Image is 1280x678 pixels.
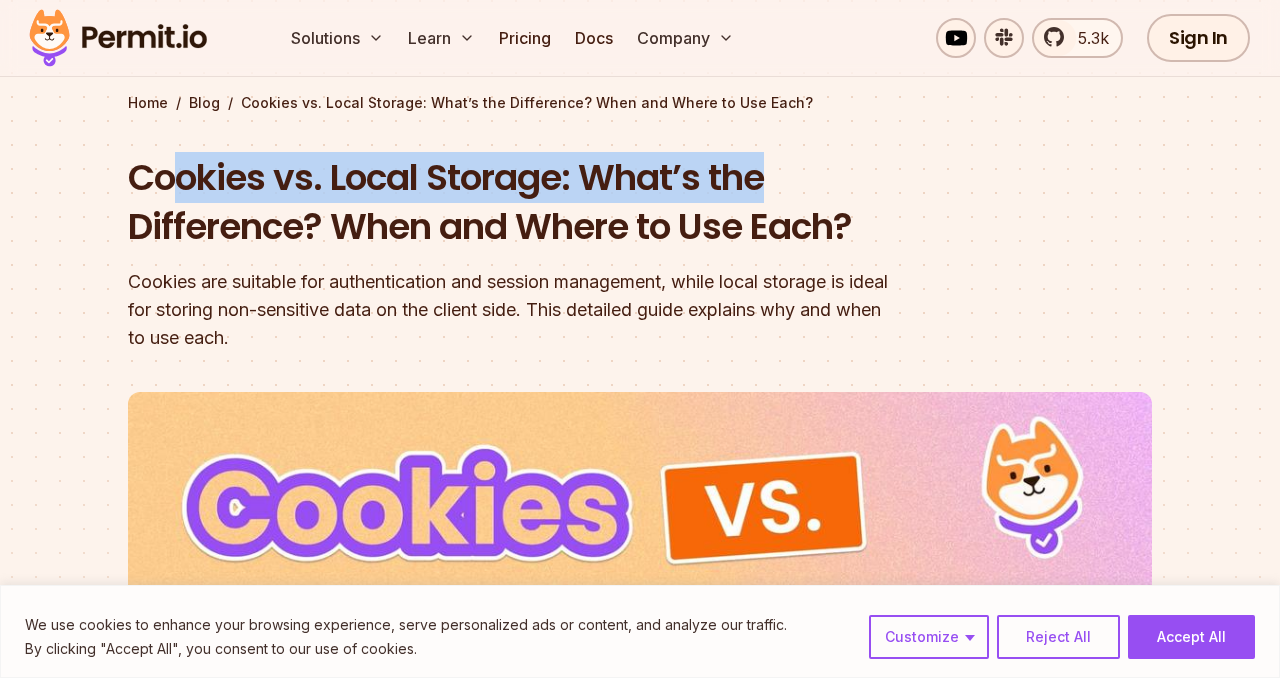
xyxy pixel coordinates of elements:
a: 5.3k [1032,18,1123,58]
a: Sign In [1147,14,1250,62]
a: Home [128,93,168,113]
a: Pricing [491,18,559,58]
h1: Cookies vs. Local Storage: What’s the Difference? When and Where to Use Each? [128,153,896,252]
button: Reject All [997,615,1120,659]
button: Company [629,18,742,58]
button: Accept All [1128,615,1255,659]
div: Cookies are suitable for authentication and session management, while local storage is ideal for ... [128,268,896,352]
p: We use cookies to enhance your browsing experience, serve personalized ads or content, and analyz... [25,613,787,637]
button: Customize [869,615,989,659]
p: By clicking "Accept All", you consent to our use of cookies. [25,637,787,661]
a: Blog [189,93,220,113]
img: Permit logo [20,4,216,72]
button: Solutions [283,18,392,58]
span: 5.3k [1066,26,1109,50]
div: / / [128,93,1152,113]
button: Learn [400,18,483,58]
a: Docs [567,18,621,58]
